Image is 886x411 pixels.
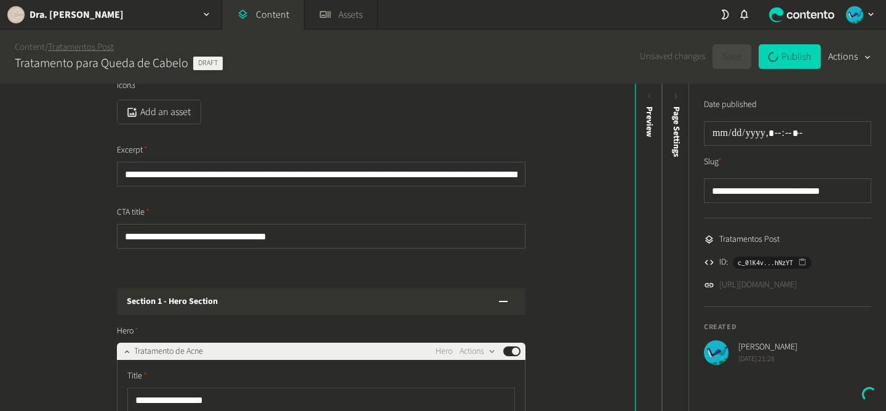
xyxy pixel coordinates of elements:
span: Tratamentos Post [719,233,780,246]
button: c_01K4v...hNzYT [733,257,812,269]
h2: Tratamento para Queda de Cabelo [15,54,188,73]
img: andréia c. [704,340,728,365]
button: Actions [460,344,496,359]
div: Preview [643,106,656,137]
span: / [45,41,48,54]
span: c_01K4v...hNzYT [738,257,793,268]
span: Excerpt [117,144,148,157]
span: Draft [193,57,223,70]
span: Unsaved changes [640,50,705,64]
button: Actions [828,44,871,69]
h4: Created [704,322,871,333]
a: [URL][DOMAIN_NAME] [719,279,797,292]
label: Date published [704,98,757,111]
span: CTA title [117,206,150,219]
h3: Section 1 - Hero Section [127,295,218,308]
span: Tratamento de Acne [134,345,203,358]
button: Save [712,44,751,69]
button: Publish [759,44,821,69]
a: Tratamentos Post [48,41,114,54]
h2: Dra. [PERSON_NAME] [30,7,124,22]
img: andréia c. [846,6,863,23]
img: Dra. Caroline Cha [7,6,25,23]
span: Title [127,370,147,383]
span: Hero [117,325,138,338]
div: Icon3 [117,72,215,100]
span: ID: [719,256,728,269]
label: Slug [704,156,722,169]
span: Hero [436,345,452,358]
span: Page Settings [670,106,683,157]
span: [DATE] 21:28 [738,354,797,365]
button: Add an asset [117,100,201,124]
span: [PERSON_NAME] [738,341,797,354]
a: Content [15,41,45,54]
